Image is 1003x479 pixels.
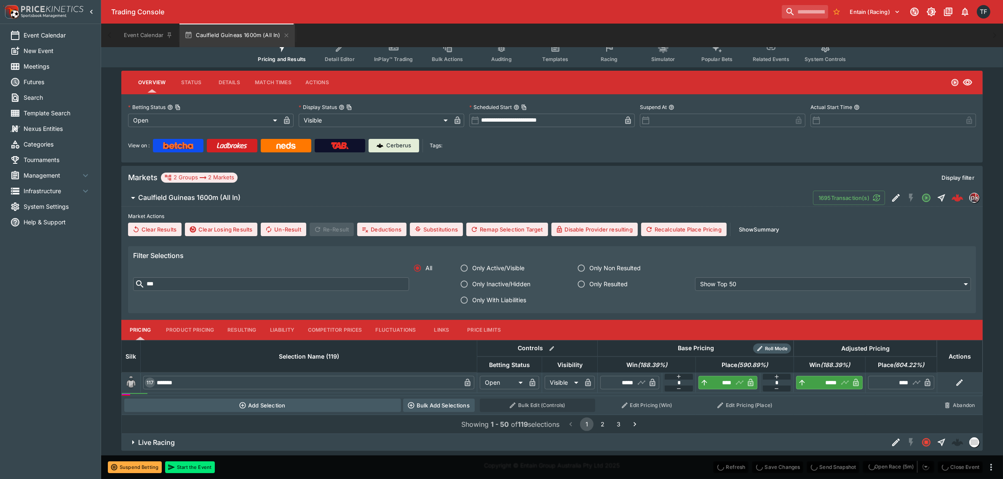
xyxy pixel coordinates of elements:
[425,263,432,272] span: All
[753,343,791,354] div: Show/hide Price Roll mode configuration.
[907,4,922,19] button: Connected to PK
[121,434,888,451] button: Live Racing
[472,295,526,304] span: Only With Liabilities
[480,399,595,412] button: Bulk Edit (Controls)
[640,104,667,111] p: Suspend At
[217,142,247,149] img: Ladbrokes
[24,186,80,195] span: Infrastructure
[128,114,280,127] div: Open
[276,142,295,149] img: Neds
[924,4,939,19] button: Toggle light/dark mode
[737,360,768,370] em: ( 590.89 %)
[548,360,592,370] span: Visibility
[734,223,784,236] button: ShowSummary
[472,263,524,272] span: Only Active/Visible
[21,6,83,12] img: PriceKinetics
[165,461,215,473] button: Start the Event
[970,193,979,202] img: pricekinetics
[387,141,412,150] p: Cerberus
[563,418,643,431] nav: pagination navigation
[546,343,557,354] button: Bulk edit
[460,320,508,340] button: Price Limits
[128,104,166,111] p: Betting Status
[145,380,155,386] span: 117
[119,24,178,47] button: Event Calendar
[299,114,451,127] div: Visible
[24,77,91,86] span: Futures
[138,438,175,447] h6: Live Racing
[163,142,193,149] img: Betcha
[24,155,91,164] span: Tournaments
[167,104,173,110] button: Betting StatusCopy To Clipboard
[469,104,512,111] p: Scheduled Start
[753,56,789,62] span: Related Events
[128,139,150,152] label: View on :
[970,438,979,447] img: liveracing
[712,360,777,370] span: Place(590.89%)
[893,360,924,370] em: ( 604.22 %)
[403,399,475,412] button: Bulk Add Selections via CSV Data
[518,420,528,428] b: 119
[813,191,885,205] button: 1695Transaction(s)
[477,340,598,357] th: Controls
[934,190,949,205] button: Straight
[325,56,355,62] span: Detail Editor
[310,223,354,236] span: Re-Result
[491,56,512,62] span: Auditing
[121,320,159,340] button: Pricing
[596,418,610,431] button: Go to page 2
[346,104,352,110] button: Copy To Clipboard
[432,56,463,62] span: Bulk Actions
[974,3,993,21] button: Tom Flynn
[949,189,966,206] a: 6d095a23-7730-49f2-a2eb-dc1ad31d2424
[263,320,301,340] button: Liability
[357,223,407,236] button: Deductions
[543,56,568,62] span: Templates
[24,93,91,102] span: Search
[3,3,19,20] img: PriceKinetics Logo
[369,320,423,340] button: Fluctuations
[986,462,996,472] button: more
[339,104,345,110] button: Display StatusCopy To Clipboard
[969,193,979,203] div: pricekinetics
[251,37,853,67] div: Event type filters
[589,279,628,288] span: Only Resulted
[821,360,850,370] em: ( 188.39 %)
[24,124,91,133] span: Nexus Entities
[491,420,509,428] b: 1 - 50
[698,399,792,412] button: Edit Pricing (Place)
[480,376,526,389] div: Open
[24,109,91,117] span: Template Search
[21,14,67,18] img: Sportsbook Management
[24,140,91,149] span: Categories
[261,223,306,236] span: Un-Result
[969,437,979,447] div: liveracing
[299,104,337,111] p: Display Status
[958,4,973,19] button: Notifications
[369,139,419,152] a: Cerberus
[674,343,717,354] div: Base Pricing
[977,5,990,19] div: Tom Flynn
[600,399,693,412] button: Edit Pricing (Win)
[210,72,248,93] button: Details
[461,419,559,429] p: Showing of selections
[122,340,141,373] th: Silk
[221,320,263,340] button: Resulting
[921,437,931,447] svg: Closed
[131,72,172,93] button: Overview
[121,189,813,206] button: Caulfield Guineas 1600m (All In)
[374,56,413,62] span: InPlay™ Trading
[133,251,971,260] h6: Filter Selections
[638,360,667,370] em: ( 188.39 %)
[430,139,442,152] label: Tags:
[138,193,241,202] h6: Caulfield Guineas 1600m (All In)
[164,173,234,183] div: 2 Groups 2 Markets
[934,435,949,450] button: Straight
[805,56,846,62] span: System Controls
[298,72,336,93] button: Actions
[545,376,581,389] div: Visible
[651,56,675,62] span: Simulator
[24,62,91,71] span: Meetings
[794,340,937,357] th: Adjusted Pricing
[845,5,905,19] button: Select Tenant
